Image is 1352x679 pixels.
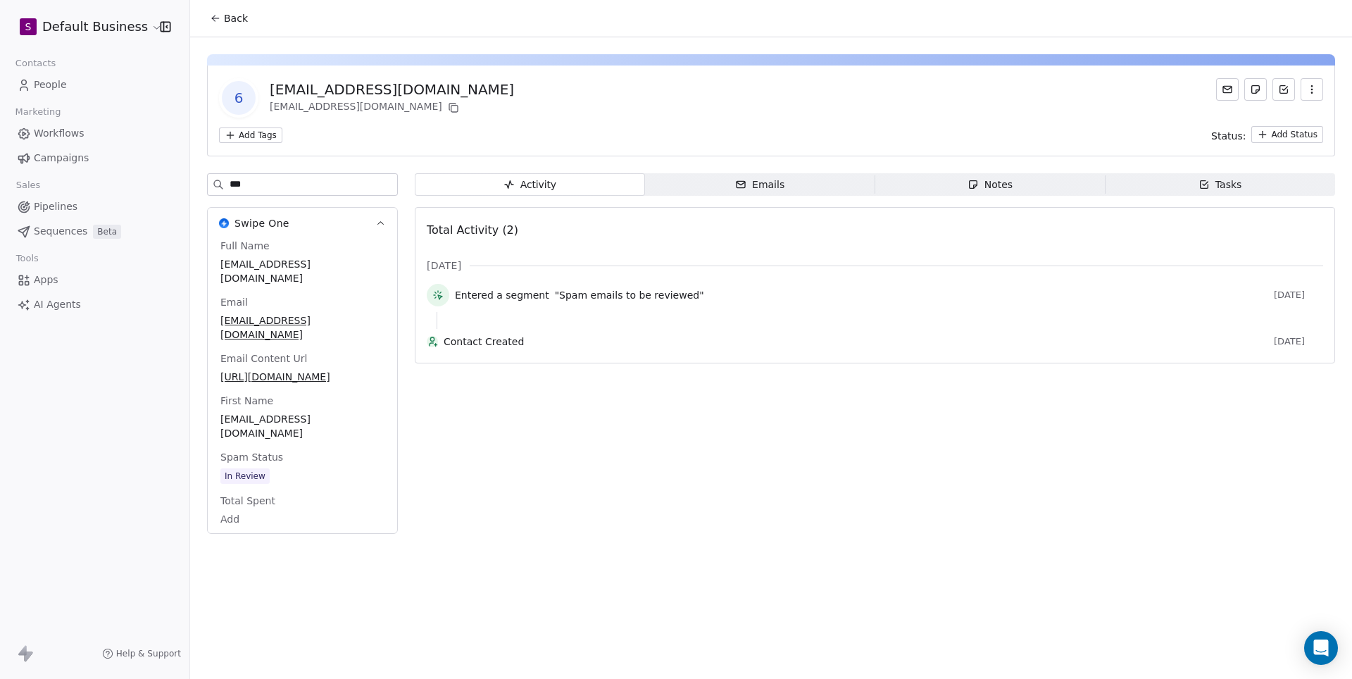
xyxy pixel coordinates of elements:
[11,122,178,145] a: Workflows
[220,512,384,526] span: Add
[444,335,1268,349] span: Contact Created
[270,99,514,116] div: [EMAIL_ADDRESS][DOMAIN_NAME]
[219,127,282,143] button: Add Tags
[1251,126,1323,143] button: Add Status
[1304,631,1338,665] div: Open Intercom Messenger
[11,147,178,170] a: Campaigns
[1274,336,1323,347] span: [DATE]
[10,175,46,196] span: Sales
[427,223,518,237] span: Total Activity (2)
[42,18,148,36] span: Default Business
[11,220,178,243] a: SequencesBeta
[34,297,81,312] span: AI Agents
[218,394,276,408] span: First Name
[9,53,62,74] span: Contacts
[270,80,514,99] div: [EMAIL_ADDRESS][DOMAIN_NAME]
[555,288,704,302] span: "Spam emails to be reviewed"
[34,126,84,141] span: Workflows
[968,177,1013,192] div: Notes
[224,11,248,25] span: Back
[1198,177,1242,192] div: Tasks
[222,81,256,115] span: 6
[11,195,178,218] a: Pipelines
[455,288,549,302] span: Entered a segment
[93,225,121,239] span: Beta
[208,208,397,239] button: Swipe OneSwipe One
[220,412,384,440] span: [EMAIL_ADDRESS][DOMAIN_NAME]
[218,450,286,464] span: Spam Status
[218,295,251,309] span: Email
[11,73,178,96] a: People
[218,239,273,253] span: Full Name
[220,313,384,342] span: [EMAIL_ADDRESS][DOMAIN_NAME]
[34,151,89,166] span: Campaigns
[34,199,77,214] span: Pipelines
[102,648,181,659] a: Help & Support
[225,469,265,483] div: In Review
[9,101,67,123] span: Marketing
[234,216,289,230] span: Swipe One
[10,248,44,269] span: Tools
[34,77,67,92] span: People
[34,273,58,287] span: Apps
[218,351,310,366] span: Email Content Url
[220,370,384,384] span: [URL][DOMAIN_NAME]
[116,648,181,659] span: Help & Support
[208,239,397,533] div: Swipe OneSwipe One
[17,15,150,39] button: SDefault Business
[735,177,784,192] div: Emails
[218,494,278,508] span: Total Spent
[25,20,32,34] span: S
[34,224,87,239] span: Sequences
[201,6,256,31] button: Back
[427,258,461,273] span: [DATE]
[11,268,178,292] a: Apps
[1274,289,1323,301] span: [DATE]
[219,218,229,228] img: Swipe One
[11,293,178,316] a: AI Agents
[1211,129,1246,143] span: Status:
[220,257,384,285] span: [EMAIL_ADDRESS][DOMAIN_NAME]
